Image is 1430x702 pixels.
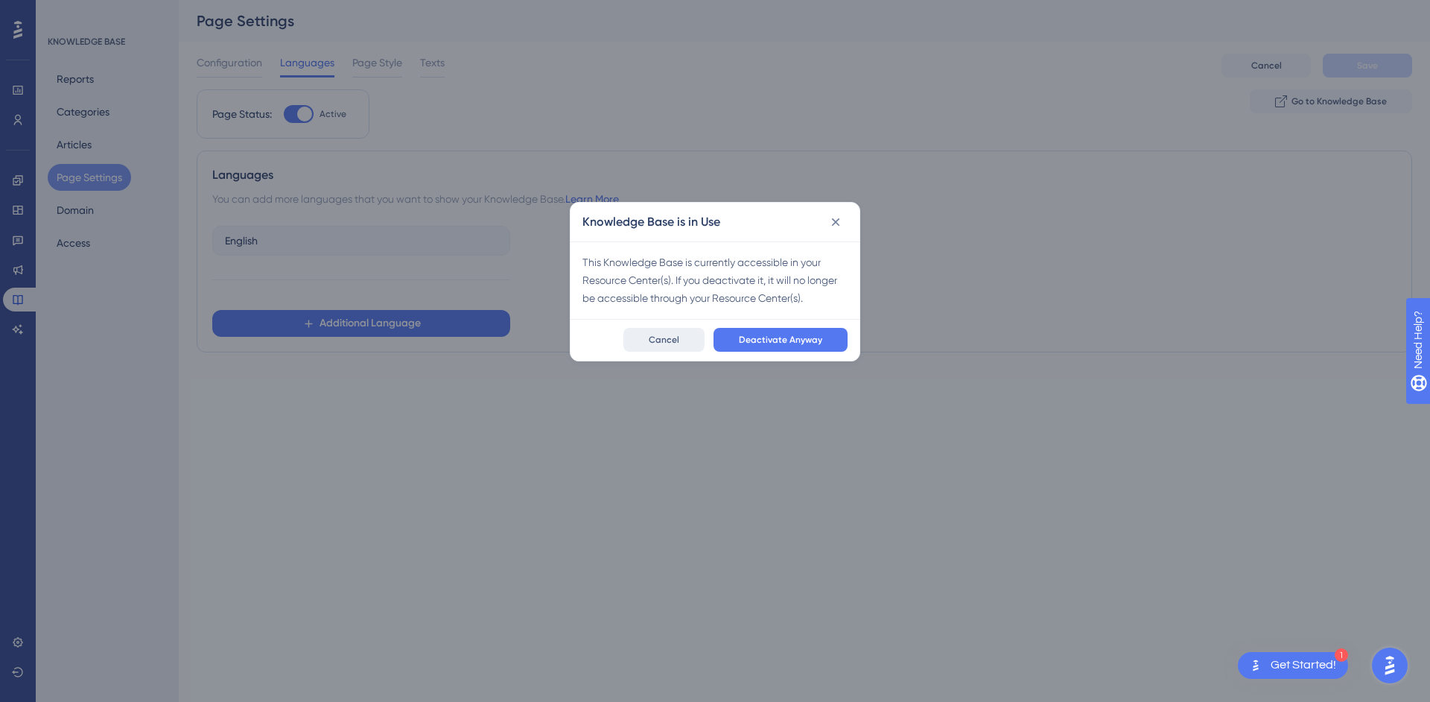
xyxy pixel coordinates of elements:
img: launcher-image-alternative-text [1247,657,1265,674]
h2: Knowledge Base is in Use [582,213,720,231]
div: 1 [1335,648,1348,662]
div: Get Started! [1271,657,1336,674]
div: Open Get Started! checklist, remaining modules: 1 [1238,652,1348,679]
span: Need Help? [35,4,93,22]
span: Deactivate Anyway [739,334,822,346]
span: Cancel [649,334,679,346]
iframe: UserGuiding AI Assistant Launcher [1367,643,1412,688]
div: This Knowledge Base is currently accessible in your Resource Center(s). If you deactivate it, it ... [582,253,848,307]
